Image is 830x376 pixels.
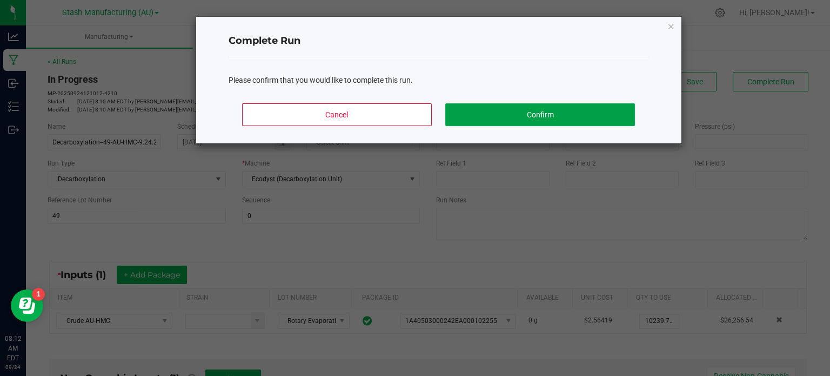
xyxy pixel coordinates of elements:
iframe: Resource center unread badge [32,288,45,301]
div: Please confirm that you would like to complete this run. [229,75,649,86]
button: Cancel [242,103,431,126]
iframe: Resource center [11,289,43,322]
button: Confirm [445,103,634,126]
button: Close [667,19,675,32]
h4: Complete Run [229,34,649,48]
